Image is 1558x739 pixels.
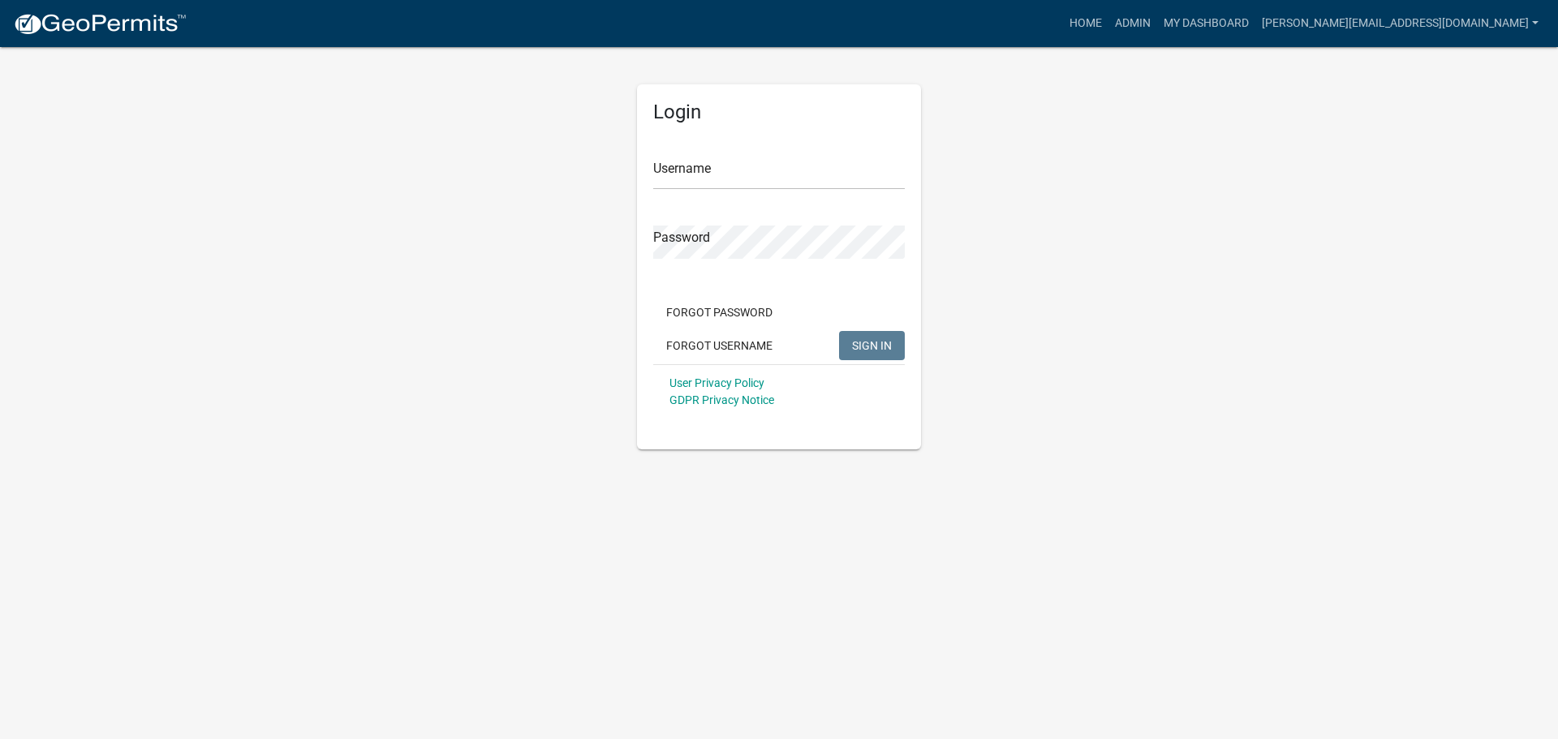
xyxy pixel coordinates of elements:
[669,393,774,406] a: GDPR Privacy Notice
[839,331,905,360] button: SIGN IN
[669,376,764,389] a: User Privacy Policy
[653,101,905,124] h5: Login
[1157,8,1255,39] a: My Dashboard
[1255,8,1545,39] a: [PERSON_NAME][EMAIL_ADDRESS][DOMAIN_NAME]
[1108,8,1157,39] a: Admin
[653,331,785,360] button: Forgot Username
[653,298,785,327] button: Forgot Password
[1063,8,1108,39] a: Home
[852,338,892,351] span: SIGN IN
